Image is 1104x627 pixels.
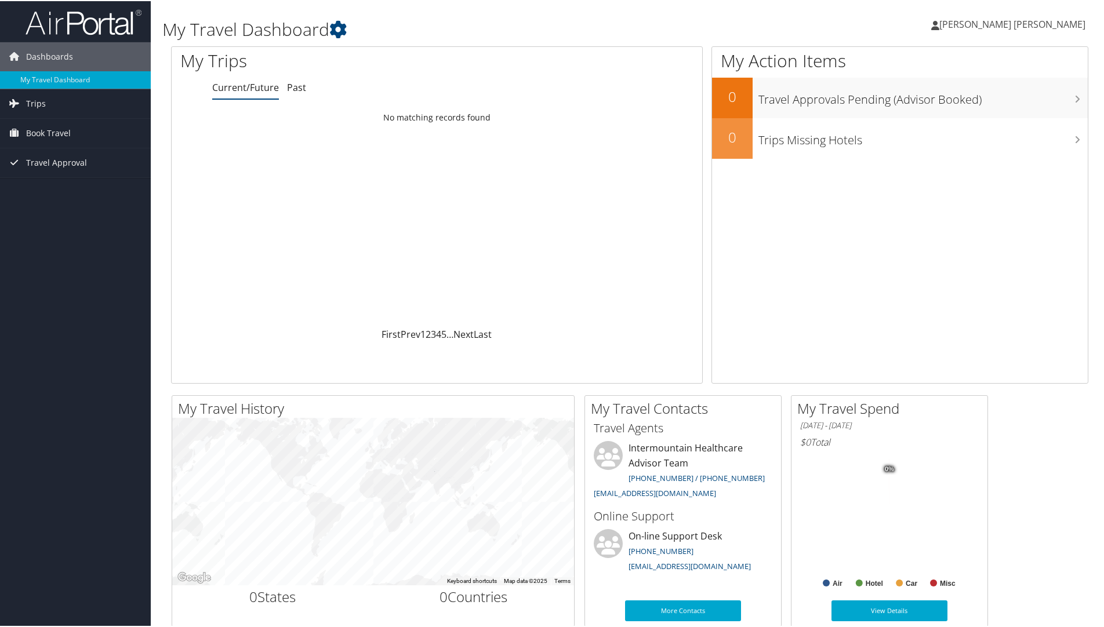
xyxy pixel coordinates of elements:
h6: [DATE] - [DATE] [800,419,979,430]
a: [PHONE_NUMBER] [629,545,693,555]
a: Next [453,327,474,340]
a: 0Trips Missing Hotels [712,117,1088,158]
a: Open this area in Google Maps (opens a new window) [175,569,213,584]
a: Past [287,80,306,93]
text: Hotel [866,578,883,586]
span: Travel Approval [26,147,87,176]
a: 5 [441,327,446,340]
a: Terms (opens in new tab) [554,577,571,583]
li: Intermountain Healthcare Advisor Team [588,440,778,502]
h2: My Travel History [178,398,574,417]
a: [PHONE_NUMBER] / [PHONE_NUMBER] [629,472,765,482]
img: airportal-logo.png [26,8,141,35]
td: No matching records found [172,106,702,127]
h2: 0 [712,126,753,146]
a: 4 [436,327,441,340]
h2: My Travel Contacts [591,398,781,417]
h2: States [181,586,365,606]
h1: My Trips [180,48,473,72]
a: View Details [831,599,947,620]
span: Map data ©2025 [504,577,547,583]
a: 3 [431,327,436,340]
span: 0 [249,586,257,605]
text: Air [833,578,842,586]
li: On-line Support Desk [588,528,778,575]
a: Prev [401,327,420,340]
h3: Trips Missing Hotels [758,125,1088,147]
span: … [446,327,453,340]
span: $0 [800,435,811,447]
a: [EMAIL_ADDRESS][DOMAIN_NAME] [629,560,751,570]
h2: My Travel Spend [797,398,987,417]
a: First [382,327,401,340]
h1: My Action Items [712,48,1088,72]
a: 1 [420,327,426,340]
a: [EMAIL_ADDRESS][DOMAIN_NAME] [594,487,716,497]
span: Dashboards [26,41,73,70]
a: More Contacts [625,599,741,620]
span: [PERSON_NAME] [PERSON_NAME] [939,17,1085,30]
h3: Travel Approvals Pending (Advisor Booked) [758,85,1088,107]
h1: My Travel Dashboard [162,16,786,41]
h3: Online Support [594,507,772,523]
span: Trips [26,88,46,117]
a: Last [474,327,492,340]
span: 0 [440,586,448,605]
a: 2 [426,327,431,340]
img: Google [175,569,213,584]
a: 0Travel Approvals Pending (Advisor Booked) [712,76,1088,117]
h3: Travel Agents [594,419,772,435]
span: Book Travel [26,118,71,147]
text: Misc [940,578,956,586]
h2: 0 [712,86,753,105]
text: Car [906,578,917,586]
a: [PERSON_NAME] [PERSON_NAME] [931,6,1097,41]
tspan: 0% [885,465,894,472]
h6: Total [800,435,979,447]
h2: Countries [382,586,566,606]
a: Current/Future [212,80,279,93]
button: Keyboard shortcuts [447,576,497,584]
